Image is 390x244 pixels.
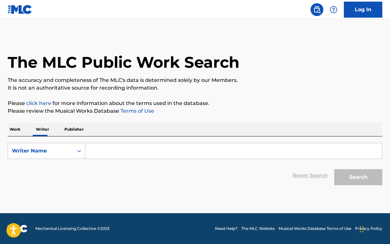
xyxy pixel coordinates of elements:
[8,53,239,72] h1: The MLC Public Work Search
[8,100,382,107] p: Please for more information about the terms used in the database.
[330,6,337,13] img: help
[313,6,321,13] img: search
[215,226,237,231] a: Need Help?
[35,226,110,231] span: Mechanical Licensing Collective © 2025
[12,147,70,155] div: Writer Name
[355,226,382,231] a: Privacy Policy
[360,220,364,239] div: Drag
[8,225,28,232] img: logo
[8,107,382,115] p: Please review the Musical Works Database
[62,123,86,136] p: Publisher
[344,2,382,18] a: Log In
[119,108,154,114] a: Terms of Use
[8,143,382,188] form: Search Form
[34,123,51,136] p: Writer
[241,226,275,231] a: The MLC Website
[278,226,351,231] a: Musical Works Database Terms of Use
[8,5,32,14] img: MLC Logo
[311,3,323,16] a: Public Search
[358,213,390,244] iframe: Chat Widget
[26,100,51,106] a: click here
[8,123,22,136] p: Work
[8,84,382,92] p: It is not an authoritative source for recording information.
[8,76,382,84] p: The accuracy and completeness of The MLC's data is determined solely by our Members.
[327,3,340,16] div: Help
